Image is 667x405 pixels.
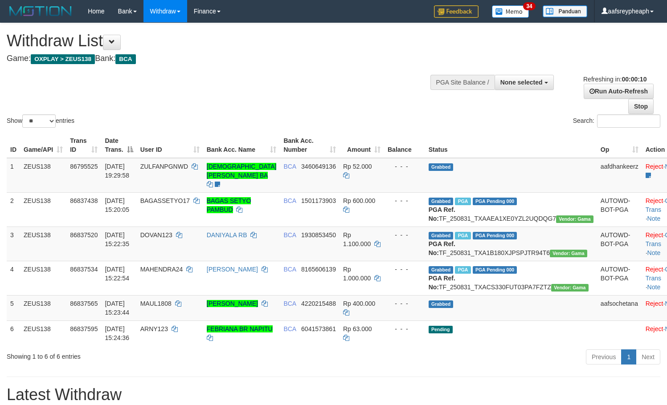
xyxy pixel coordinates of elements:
span: ZULFANPGNWD [140,163,188,170]
img: Feedback.jpg [434,5,479,18]
span: Copy 6041573861 to clipboard [301,325,336,332]
span: PGA Pending [473,266,517,274]
th: Date Trans.: activate to sort column descending [101,133,136,158]
span: 86795525 [70,163,98,170]
span: PGA Pending [473,232,517,239]
a: [PERSON_NAME] [207,300,258,307]
span: [DATE] 19:29:58 [105,163,129,179]
th: Op: activate to sort column ascending [597,133,642,158]
th: Balance [384,133,425,158]
span: [DATE] 15:22:35 [105,231,129,247]
input: Search: [597,114,660,128]
h1: Withdraw List [7,32,436,50]
span: 86837595 [70,325,98,332]
div: - - - [388,265,421,274]
span: ARNY123 [140,325,168,332]
span: Marked by aafsreyleap [455,198,471,205]
span: BCA [283,197,296,204]
a: BAGAS SETYO PAMBUD [207,197,251,213]
span: Vendor URL: https://trx31.1velocity.biz [556,215,593,223]
span: BCA [283,231,296,239]
a: Reject [646,231,663,239]
div: - - - [388,162,421,171]
td: TF_250831_TXAAEA1XE0YZL2UQDQG7 [425,192,597,227]
th: Trans ID: activate to sort column ascending [66,133,101,158]
td: TF_250831_TXA1B180XJPSPJTR94T6 [425,227,597,261]
span: Grabbed [429,198,454,205]
span: BCA [283,163,296,170]
a: Note [647,283,661,291]
td: 4 [7,261,20,295]
span: 86837438 [70,197,98,204]
a: Reject [646,300,663,307]
span: Grabbed [429,163,454,171]
span: MAUL1808 [140,300,172,307]
div: PGA Site Balance / [430,75,495,90]
strong: 00:00:10 [622,76,647,83]
span: Refreshing in: [583,76,647,83]
span: OXPLAY > ZEUS138 [31,54,95,64]
a: Run Auto-Refresh [584,84,654,99]
a: FEBRIANA BR NAPITU [207,325,273,332]
span: Copy 8165606139 to clipboard [301,266,336,273]
span: BCA [115,54,135,64]
td: ZEUS138 [20,320,66,346]
span: Copy 1930853450 to clipboard [301,231,336,239]
span: Copy 4220215488 to clipboard [301,300,336,307]
td: aafdhankeerz [597,158,642,193]
span: Rp 63.000 [343,325,372,332]
td: AUTOWD-BOT-PGA [597,227,642,261]
th: Game/API: activate to sort column ascending [20,133,66,158]
span: None selected [500,79,543,86]
img: panduan.png [543,5,587,17]
span: Marked by aafsreyleap [455,266,471,274]
label: Show entries [7,114,74,128]
a: Stop [628,99,654,114]
span: Grabbed [429,266,454,274]
b: PGA Ref. No: [429,206,455,222]
span: BCA [283,266,296,273]
a: Note [647,249,661,256]
th: Status [425,133,597,158]
label: Search: [573,114,660,128]
a: Reject [646,325,663,332]
a: DANIYALA RB [207,231,247,239]
th: ID [7,133,20,158]
span: Rp 1.100.000 [343,231,371,247]
h4: Game: Bank: [7,54,436,63]
td: ZEUS138 [20,192,66,227]
a: Next [636,349,660,364]
span: Vendor URL: https://trx31.1velocity.biz [550,250,587,257]
span: Pending [429,326,453,333]
a: [DEMOGRAPHIC_DATA][PERSON_NAME] BA [207,163,277,179]
span: [DATE] 15:20:05 [105,197,129,213]
a: Note [647,215,661,222]
td: 2 [7,192,20,227]
span: Vendor URL: https://trx31.1velocity.biz [551,284,589,292]
span: MAHENDRA24 [140,266,183,273]
a: [PERSON_NAME] [207,266,258,273]
span: 86837565 [70,300,98,307]
span: 34 [523,2,535,10]
span: Rp 52.000 [343,163,372,170]
span: Grabbed [429,232,454,239]
td: ZEUS138 [20,158,66,193]
span: Rp 1.000.000 [343,266,371,282]
select: Showentries [22,114,56,128]
a: 1 [621,349,636,364]
button: None selected [495,75,554,90]
a: Previous [586,349,622,364]
span: [DATE] 15:22:54 [105,266,129,282]
h1: Latest Withdraw [7,386,660,404]
td: ZEUS138 [20,227,66,261]
td: TF_250831_TXACS330FUT03PA7FZTZ [425,261,597,295]
img: MOTION_logo.png [7,4,74,18]
td: 6 [7,320,20,346]
td: AUTOWD-BOT-PGA [597,261,642,295]
a: Reject [646,163,663,170]
td: ZEUS138 [20,261,66,295]
span: BCA [283,325,296,332]
span: DOVAN123 [140,231,172,239]
div: - - - [388,196,421,205]
img: Button%20Memo.svg [492,5,529,18]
